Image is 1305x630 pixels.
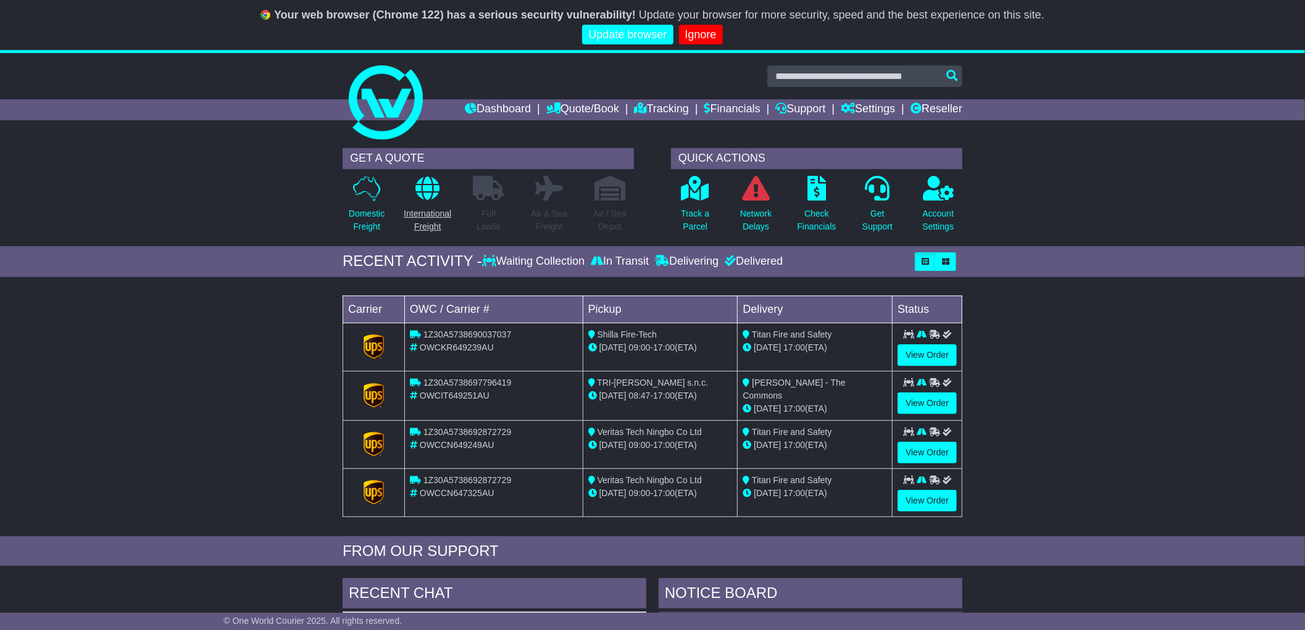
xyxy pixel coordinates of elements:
[423,475,511,485] span: 1Z30A5738692872729
[582,25,673,45] a: Update browser
[752,475,832,485] span: Titan Fire and Safety
[343,578,646,611] div: RECENT CHAT
[722,255,783,268] div: Delivered
[599,342,627,352] span: [DATE]
[404,207,451,233] p: International Freight
[629,488,651,498] span: 09:00
[783,488,805,498] span: 17:00
[652,255,722,268] div: Delivering
[588,439,733,452] div: - (ETA)
[343,148,634,169] div: GET A QUOTE
[583,296,738,323] td: Pickup
[862,175,893,240] a: GetSupport
[598,475,702,485] span: Veritas Tech Ningbo Co Ltd
[671,148,962,169] div: QUICK ACTIONS
[841,99,895,120] a: Settings
[898,344,957,366] a: View Order
[680,175,710,240] a: Track aParcel
[588,341,733,354] div: - (ETA)
[531,207,567,233] p: Air & Sea Freight
[403,175,452,240] a: InternationalFreight
[223,616,402,626] span: © One World Courier 2025. All rights reserved.
[898,392,957,414] a: View Order
[405,296,583,323] td: OWC / Carrier #
[364,383,385,408] img: GetCarrierServiceLogo
[653,391,675,400] span: 17:00
[420,488,494,498] span: OWCCN647325AU
[588,487,733,500] div: - (ETA)
[629,391,651,400] span: 08:47
[783,440,805,450] span: 17:00
[343,252,482,270] div: RECENT ACTIVITY -
[653,488,675,498] span: 17:00
[653,440,675,450] span: 17:00
[754,488,781,498] span: [DATE]
[420,440,494,450] span: OWCCN649249AU
[343,296,405,323] td: Carrier
[598,330,657,339] span: Shilla Fire-Tech
[599,440,627,450] span: [DATE]
[898,490,957,512] a: View Order
[343,542,962,560] div: FROM OUR SUPPORT
[743,378,845,400] span: [PERSON_NAME] - The Commons
[704,99,761,120] a: Financials
[423,330,511,339] span: 1Z30A5738690037037
[754,342,781,352] span: [DATE]
[783,342,805,352] span: 17:00
[629,440,651,450] span: 09:00
[420,391,490,400] span: OWCIT649251AU
[740,175,772,240] a: NetworkDelays
[754,404,781,413] span: [DATE]
[798,207,836,233] p: Check Financials
[423,427,511,437] span: 1Z30A5738692872729
[743,439,887,452] div: (ETA)
[659,578,962,611] div: NOTICE BOARD
[923,207,954,233] p: Account Settings
[364,480,385,505] img: GetCarrierServiceLogo
[588,255,652,268] div: In Transit
[349,207,385,233] p: Domestic Freight
[274,9,636,21] b: Your web browser (Chrome 122) has a serious security vulnerability!
[740,207,772,233] p: Network Delays
[348,175,385,240] a: DomesticFreight
[465,99,531,120] a: Dashboard
[752,330,832,339] span: Titan Fire and Safety
[898,442,957,463] a: View Order
[420,342,494,352] span: OWCKR649239AU
[599,391,627,400] span: [DATE]
[653,342,675,352] span: 17:00
[588,389,733,402] div: - (ETA)
[679,25,723,45] a: Ignore
[364,432,385,457] img: GetCarrierServiceLogo
[482,255,588,268] div: Waiting Collection
[423,378,511,388] span: 1Z30A5738697796419
[546,99,619,120] a: Quote/Book
[743,402,887,415] div: (ETA)
[754,440,781,450] span: [DATE]
[893,296,962,323] td: Status
[738,296,893,323] td: Delivery
[911,99,962,120] a: Reseller
[473,207,504,233] p: Full Loads
[597,378,708,388] span: TRI-[PERSON_NAME] s.n.c.
[922,175,955,240] a: AccountSettings
[775,99,825,120] a: Support
[599,488,627,498] span: [DATE]
[593,207,627,233] p: Air / Sea Depot
[639,9,1044,21] span: Update your browser for more security, speed and the best experience on this site.
[743,341,887,354] div: (ETA)
[862,207,893,233] p: Get Support
[743,487,887,500] div: (ETA)
[797,175,837,240] a: CheckFinancials
[635,99,689,120] a: Tracking
[752,427,832,437] span: Titan Fire and Safety
[783,404,805,413] span: 17:00
[598,427,702,437] span: Veritas Tech Ningbo Co Ltd
[364,334,385,359] img: GetCarrierServiceLogo
[629,342,651,352] span: 09:00
[681,207,709,233] p: Track a Parcel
